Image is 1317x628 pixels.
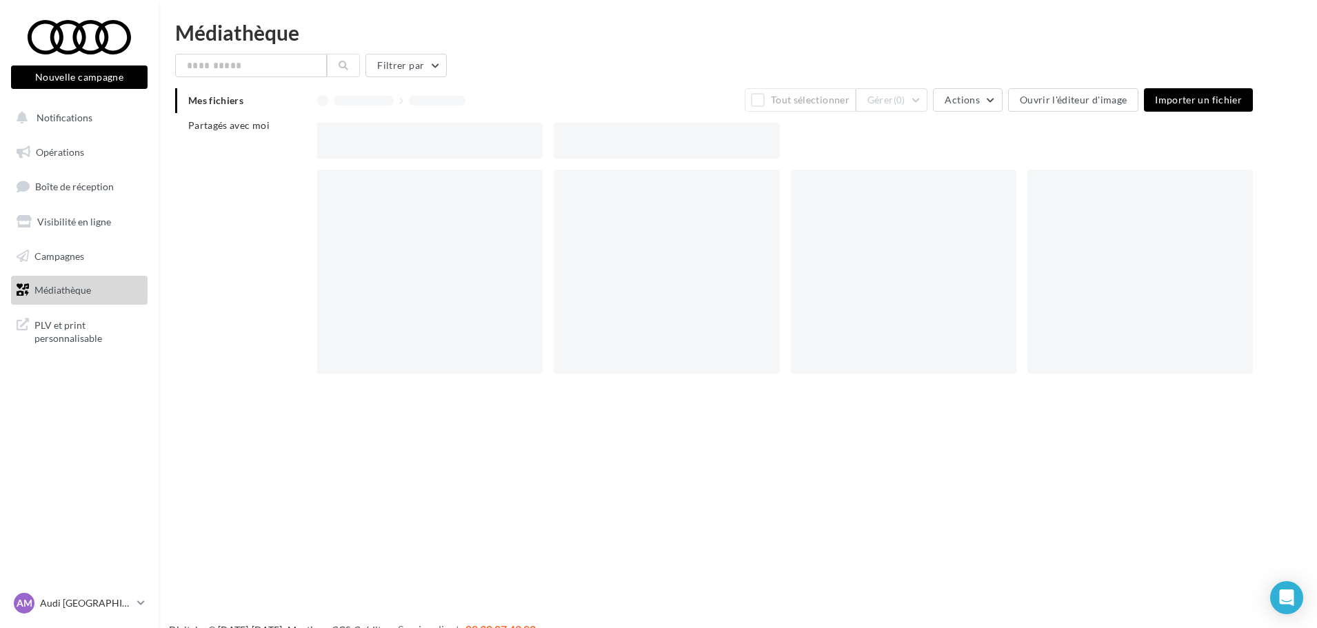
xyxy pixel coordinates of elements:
[40,596,132,610] p: Audi [GEOGRAPHIC_DATA]
[8,310,150,351] a: PLV et print personnalisable
[11,590,148,616] a: AM Audi [GEOGRAPHIC_DATA]
[8,172,150,201] a: Boîte de réception
[8,242,150,271] a: Campagnes
[188,119,270,131] span: Partagés avec moi
[36,146,84,158] span: Opérations
[1270,581,1303,614] div: Open Intercom Messenger
[945,94,979,105] span: Actions
[37,216,111,227] span: Visibilité en ligne
[365,54,447,77] button: Filtrer par
[745,88,855,112] button: Tout sélectionner
[933,88,1002,112] button: Actions
[8,276,150,305] a: Médiathèque
[175,22,1300,43] div: Médiathèque
[188,94,243,106] span: Mes fichiers
[8,138,150,167] a: Opérations
[34,316,142,345] span: PLV et print personnalisable
[1155,94,1242,105] span: Importer un fichier
[1144,88,1253,112] button: Importer un fichier
[37,112,92,123] span: Notifications
[35,181,114,192] span: Boîte de réception
[856,88,928,112] button: Gérer(0)
[11,65,148,89] button: Nouvelle campagne
[34,284,91,296] span: Médiathèque
[1008,88,1138,112] button: Ouvrir l'éditeur d'image
[8,207,150,236] a: Visibilité en ligne
[17,596,32,610] span: AM
[894,94,905,105] span: (0)
[34,250,84,261] span: Campagnes
[8,103,145,132] button: Notifications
